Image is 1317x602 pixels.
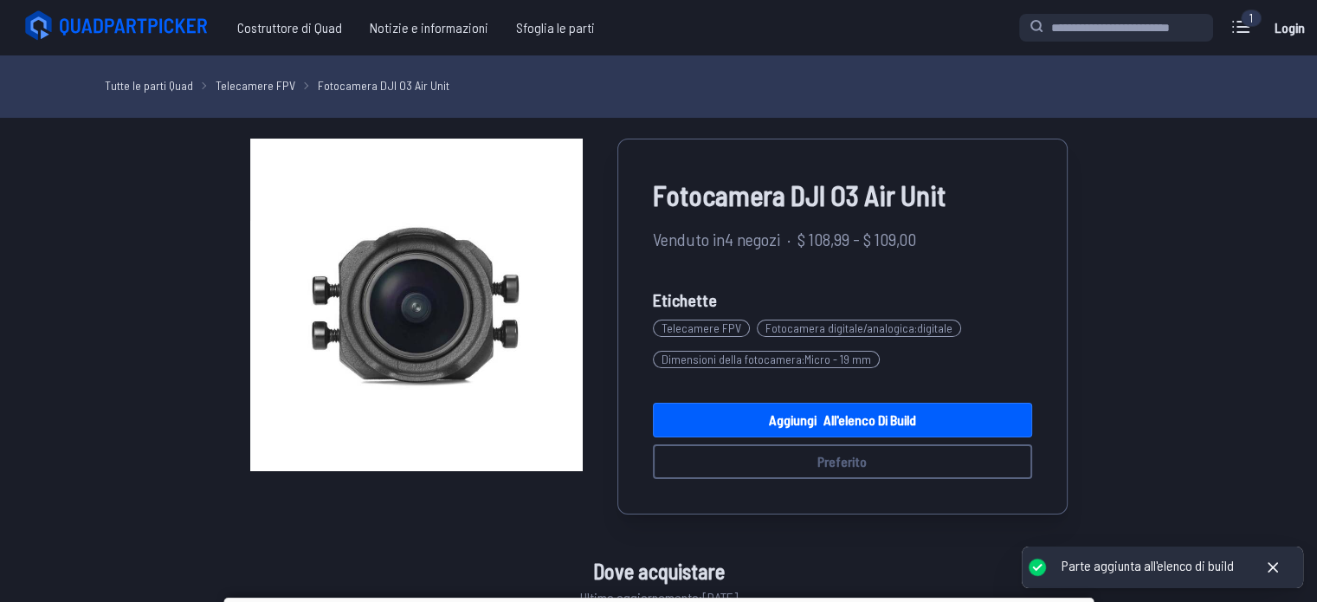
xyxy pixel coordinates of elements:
[653,289,717,310] font: Etichette
[757,313,968,344] a: Fotocamera digitale/analogica:digitale
[653,229,725,249] font: Venduto in
[653,444,1032,479] button: Preferito
[917,320,952,335] font: digitale
[216,78,295,93] font: Telecamere FPV
[502,10,609,45] a: Sfoglia le parti
[653,344,887,375] a: Dimensioni della fotocamera:Micro - 19 mm
[797,229,916,249] font: $ 108,99 - $ 109,00
[223,10,356,45] a: Costruttore di Quad
[250,139,583,471] img: immagine
[593,559,725,584] font: Dove acquistare
[804,352,871,366] font: Micro - 19 mm
[823,411,916,428] font: all'elenco di build
[653,313,757,344] a: Telecamere FPV
[765,320,914,335] font: Fotocamera digitale/analogica
[1249,10,1253,25] font: 1
[516,19,595,36] font: Sfoglia le parti
[1275,19,1305,36] font: Login
[1269,10,1310,45] a: Login
[653,403,1032,437] a: Aggiungiall'elenco di build
[105,78,193,93] font: Tutte le parti Quad
[237,19,342,36] font: Costruttore di Quad
[737,229,780,249] font: negozi
[725,229,733,249] font: 4
[914,320,917,335] font: :
[1062,557,1234,573] font: Parte aggiunta all'elenco di build
[653,178,946,211] font: Fotocamera DJI O3 Air Unit
[318,78,449,93] font: Fotocamera DJI O3 Air Unit
[787,229,791,249] font: ·
[662,320,741,335] font: Telecamere FPV
[802,352,804,366] font: :
[817,453,867,469] font: Preferito
[370,19,488,36] font: Notizie e informazioni
[769,411,817,428] font: Aggiungi
[356,10,502,45] a: Notizie e informazioni
[662,352,802,366] font: Dimensioni della fotocamera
